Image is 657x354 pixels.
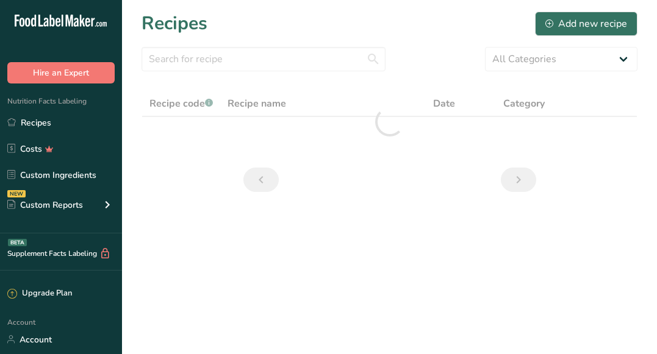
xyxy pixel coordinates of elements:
[7,288,72,300] div: Upgrade Plan
[7,199,83,211] div: Custom Reports
[545,16,627,31] div: Add new recipe
[243,168,279,192] a: Previous page
[142,10,207,37] h1: Recipes
[501,168,536,192] a: Next page
[535,12,637,36] button: Add new recipe
[142,47,386,71] input: Search for recipe
[7,190,26,197] div: NEW
[7,62,115,83] button: Hire an Expert
[8,239,27,246] div: BETA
